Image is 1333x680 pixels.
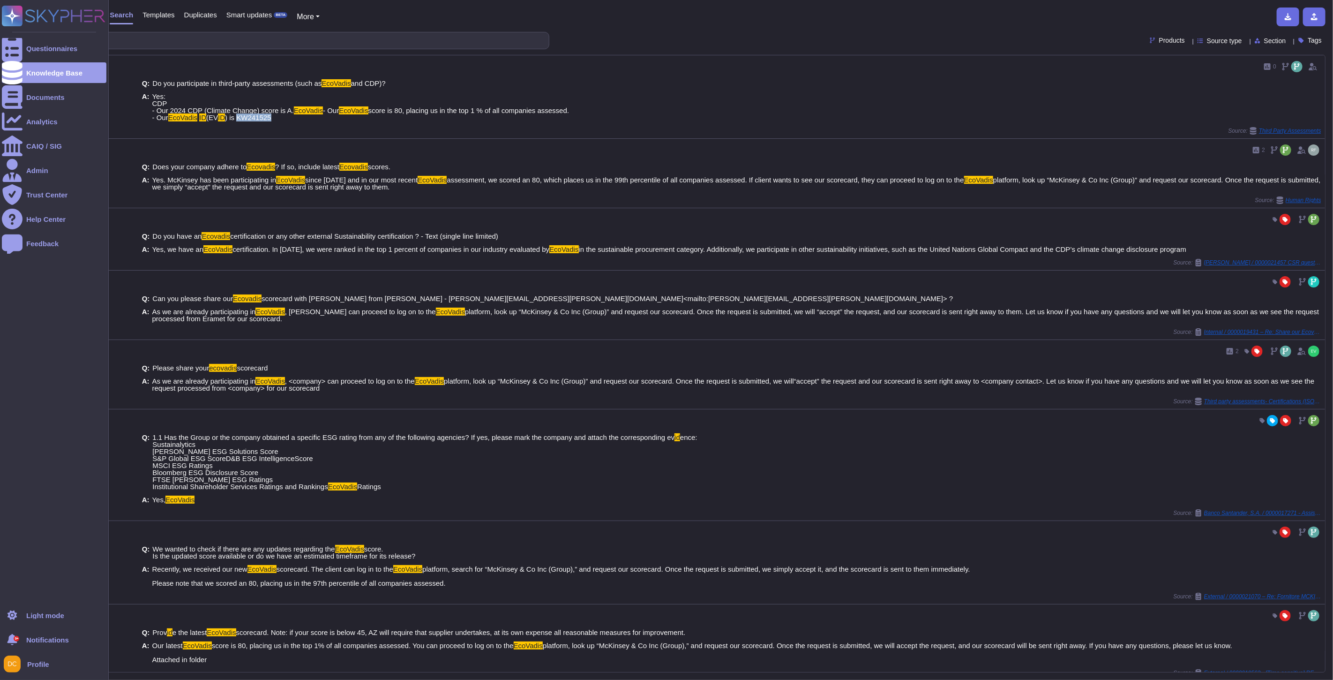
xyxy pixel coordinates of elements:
span: Do you participate in third-party assessments (such as [152,79,322,87]
mark: ID [218,113,225,121]
span: Notifications [26,636,69,643]
div: Feedback [26,240,59,247]
b: Q: [142,295,150,302]
mark: EcoVadis [436,308,465,316]
mark: EcoVadis [183,642,212,650]
span: Section [1264,38,1286,44]
div: Analytics [26,118,58,125]
mark: EcoVadis [207,628,236,636]
mark: Ecovadis [233,295,262,302]
a: Trust Center [2,184,106,205]
span: scorecard with [PERSON_NAME] from [PERSON_NAME] - [PERSON_NAME][EMAIL_ADDRESS][PERSON_NAME][DOMAI... [262,295,953,302]
mark: EcoVadis [339,106,368,114]
div: Admin [26,167,48,174]
b: Q: [142,163,150,170]
span: platform, look up “McKinsey & Co Inc (Group),” and request our scorecard. Once the request is sub... [152,642,1233,664]
a: Help Center [2,209,106,229]
span: More [297,13,314,21]
span: Products [1159,37,1185,44]
span: Source: [1174,398,1321,405]
mark: EcoVadis [415,377,444,385]
span: Templates [142,11,174,18]
b: A: [142,378,150,392]
span: score is 80, placing us in the top 1% of all companies assessed. You can proceed to log on to the [212,642,514,650]
span: Human Rights [1286,197,1321,203]
span: Our latest [152,642,183,650]
span: Smart updates [226,11,272,18]
b: Q: [142,364,150,371]
span: As we are already participating in [152,377,256,385]
span: Do you have an [152,232,202,240]
span: External / 0000019562 - [Time sensitive] RFP sustainability asks for a major client [1204,670,1321,676]
span: Third Party Assessments [1259,128,1321,134]
mark: EcoVadis [328,483,357,491]
b: A: [142,308,150,322]
span: certification or any other external Sustainability certification ? - Text (single line limited) [230,232,498,240]
b: A: [142,93,150,121]
span: Profile [27,661,49,668]
span: scores. [368,163,390,171]
span: 2 [1262,147,1265,153]
span: Yes, [152,496,166,504]
span: Yes. McKinsey has been participating in [152,176,277,184]
div: Documents [26,94,65,101]
img: user [1308,346,1319,357]
span: Tags [1308,37,1322,44]
span: Can you please share our [152,295,233,302]
a: Feedback [2,233,106,254]
mark: Ecovadis [202,232,230,240]
mark: EcoVadis [255,377,285,385]
div: BETA [274,12,287,18]
span: platform, search for “McKinsey & Co Inc (Group),” and request our scorecard. Once the request is ... [152,565,970,587]
span: scorecard. The client can log in to the [277,565,393,573]
span: platform, look up “McKinsey & Co Inc (Group)” and request our scorecard. Once the request is subm... [152,176,1321,191]
mark: EcoVadis [247,565,277,573]
mark: Ecovadis [247,163,275,171]
span: Search [110,11,133,18]
span: Yes: CDP - Our 2024 CDP (Climate Change) score is A. [152,92,294,114]
span: , [PERSON_NAME] can proceed to log on to the [285,308,436,316]
a: CAIQ / SIG [2,136,106,156]
b: Q: [142,233,150,240]
b: A: [142,566,150,587]
input: Search a question or template... [37,32,539,49]
span: in the sustainable procurement category. Additionally, we participate in other sustainability ini... [579,245,1187,253]
mark: EcoVadis [276,176,305,184]
div: Help Center [26,216,66,223]
b: A: [142,496,150,503]
mark: ecovadis [209,364,237,372]
span: 1.1 Has the Group or the company obtained a specific ESG rating from any of the following agencie... [152,433,674,441]
mark: EcoVadis [393,565,422,573]
span: ) is KW241525 [225,113,271,121]
button: More [297,11,320,23]
span: and CDP)? [351,79,386,87]
b: Q: [142,434,150,490]
div: CAIQ / SIG [26,143,62,150]
div: Knowledge Base [26,69,82,76]
span: Source: [1174,259,1321,266]
span: ? If so, include latest [275,163,339,171]
span: Yes, we have an [152,245,204,253]
b: Q: [142,545,150,559]
span: Duplicates [184,11,217,18]
div: Questionnaires [26,45,77,52]
img: user [4,656,21,672]
span: Source: [1174,593,1321,600]
mark: EcoVadis [322,79,351,87]
a: Knowledge Base [2,62,106,83]
span: Ratings [357,483,381,491]
mark: EcoVadis [165,496,195,504]
b: A: [142,176,150,190]
img: user [1308,144,1319,156]
span: ence: Sustainalytics [PERSON_NAME] ESG Solutions Score S&P Global ESG ScoreD&B ESG IntelligenceSc... [152,433,697,491]
span: External / 0000021070 – Re: Fornitore MCKINSEY - IT4BUY iter qualifica presso Gruppo Italgas | EC... [1204,594,1321,599]
span: Recently, we received our new [152,565,247,573]
a: Analytics [2,111,106,132]
mark: EcoVadis [549,245,578,253]
span: score is 80, placing us in the top 1 % of all companies assessed. - Our [152,106,569,121]
span: (EV [206,113,218,121]
span: Source: [1228,127,1321,135]
span: 0 [1273,64,1276,69]
span: Please share your [152,364,209,372]
span: Source: [1174,509,1321,517]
